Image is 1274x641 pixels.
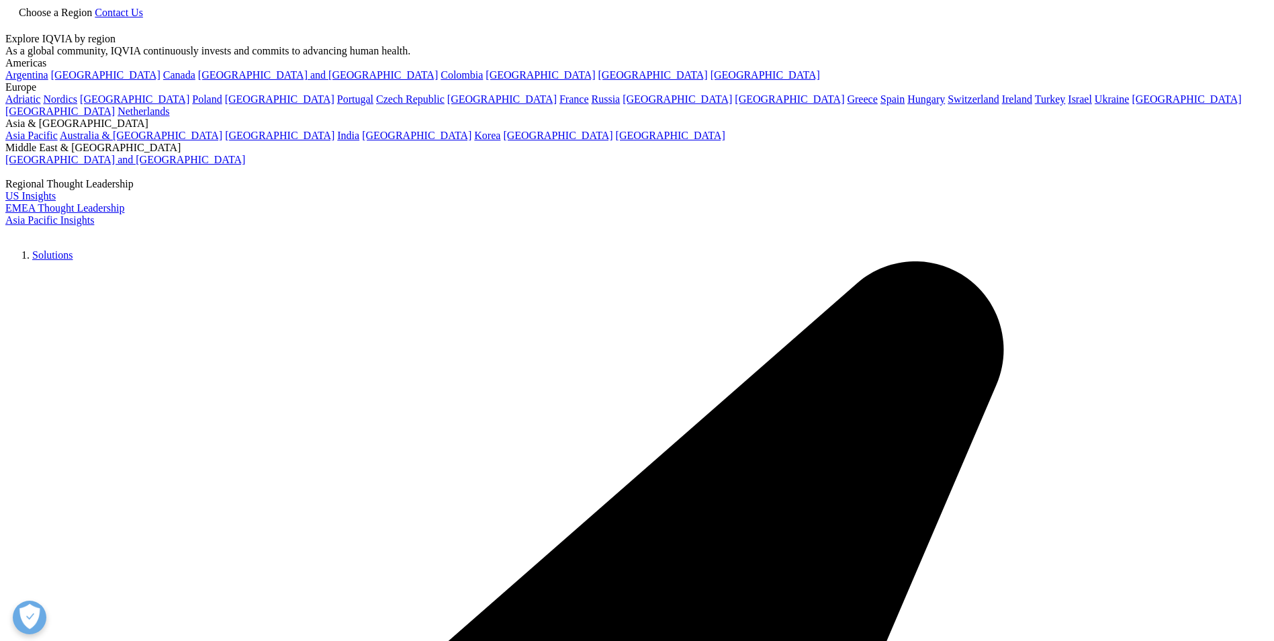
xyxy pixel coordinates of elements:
[1068,93,1092,105] a: Israel
[43,93,77,105] a: Nordics
[441,69,483,81] a: Colombia
[5,45,1269,57] div: As a global community, IQVIA continuously invests and commits to advancing human health.
[5,105,115,117] a: [GEOGRAPHIC_DATA]
[503,130,612,141] a: [GEOGRAPHIC_DATA]
[376,93,445,105] a: Czech Republic
[907,93,945,105] a: Hungary
[5,142,1269,154] div: Middle East & [GEOGRAPHIC_DATA]
[337,130,359,141] a: India
[337,93,373,105] a: Portugal
[80,93,189,105] a: [GEOGRAPHIC_DATA]
[225,130,334,141] a: [GEOGRAPHIC_DATA]
[598,69,708,81] a: [GEOGRAPHIC_DATA]
[1095,93,1130,105] a: Ukraine
[5,118,1269,130] div: Asia & [GEOGRAPHIC_DATA]
[623,93,732,105] a: [GEOGRAPHIC_DATA]
[1132,93,1241,105] a: [GEOGRAPHIC_DATA]
[559,93,589,105] a: France
[13,601,46,634] button: Open Preferences
[948,93,999,105] a: Switzerland
[163,69,195,81] a: Canada
[118,105,169,117] a: Netherlands
[592,93,621,105] a: Russia
[5,69,48,81] a: Argentina
[5,178,1269,190] div: Regional Thought Leadership
[1002,93,1032,105] a: Ireland
[19,7,92,18] span: Choose a Region
[447,93,557,105] a: [GEOGRAPHIC_DATA]
[486,69,595,81] a: [GEOGRAPHIC_DATA]
[616,130,725,141] a: [GEOGRAPHIC_DATA]
[362,130,471,141] a: [GEOGRAPHIC_DATA]
[5,33,1269,45] div: Explore IQVIA by region
[95,7,143,18] a: Contact Us
[5,81,1269,93] div: Europe
[5,57,1269,69] div: Americas
[5,214,94,226] a: Asia Pacific Insights
[192,93,222,105] a: Poland
[5,93,40,105] a: Adriatic
[51,69,161,81] a: [GEOGRAPHIC_DATA]
[5,202,124,214] a: EMEA Thought Leadership
[474,130,500,141] a: Korea
[5,190,56,202] a: US Insights
[198,69,438,81] a: [GEOGRAPHIC_DATA] and [GEOGRAPHIC_DATA]
[60,130,222,141] a: Australia & [GEOGRAPHIC_DATA]
[711,69,820,81] a: [GEOGRAPHIC_DATA]
[1035,93,1066,105] a: Turkey
[880,93,905,105] a: Spain
[225,93,334,105] a: [GEOGRAPHIC_DATA]
[5,130,58,141] a: Asia Pacific
[847,93,877,105] a: Greece
[32,249,73,261] a: Solutions
[5,154,245,165] a: [GEOGRAPHIC_DATA] and [GEOGRAPHIC_DATA]
[735,93,844,105] a: [GEOGRAPHIC_DATA]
